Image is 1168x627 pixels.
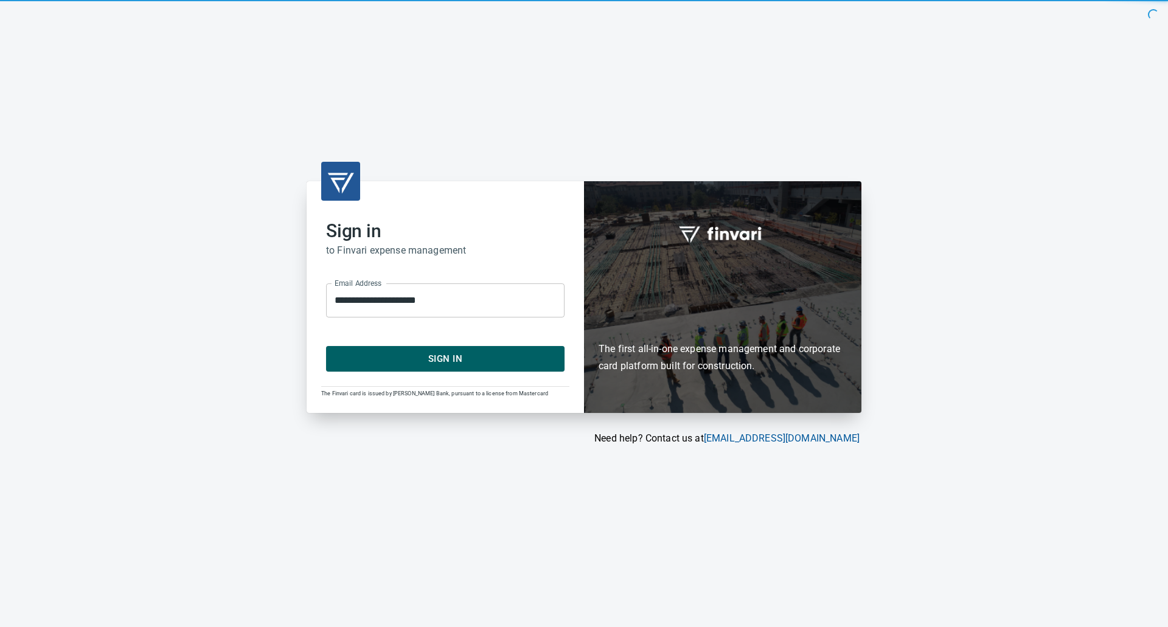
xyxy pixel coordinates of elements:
[326,346,565,372] button: Sign In
[307,431,860,446] p: Need help? Contact us at
[326,242,565,259] h6: to Finvari expense management
[326,167,355,196] img: transparent_logo.png
[321,390,548,397] span: The Finvari card is issued by [PERSON_NAME] Bank, pursuant to a license from Mastercard
[677,220,768,248] img: fullword_logo_white.png
[339,351,551,367] span: Sign In
[704,432,860,444] a: [EMAIL_ADDRESS][DOMAIN_NAME]
[326,220,565,242] h2: Sign in
[599,271,847,375] h6: The first all-in-one expense management and corporate card platform built for construction.
[584,181,861,413] div: Finvari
